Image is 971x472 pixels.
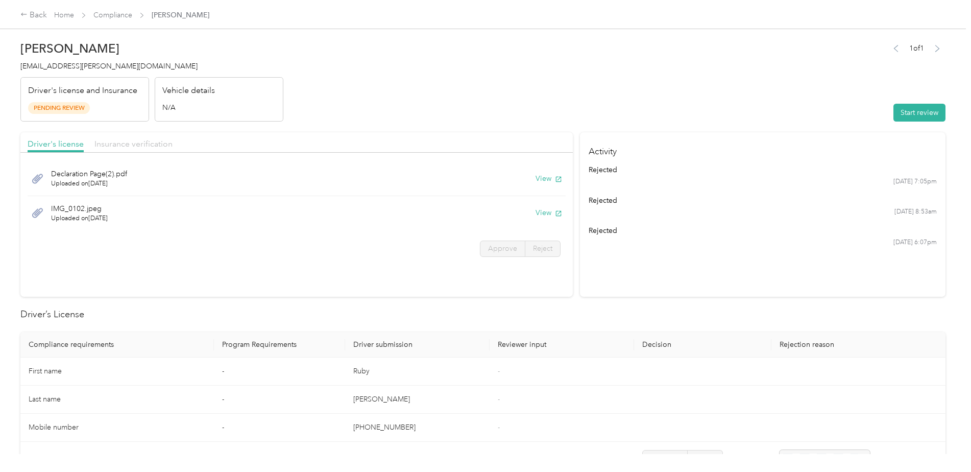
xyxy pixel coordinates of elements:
[20,9,47,21] div: Back
[589,164,936,175] div: rejected
[29,367,62,375] span: First name
[634,332,772,358] th: Decision
[345,414,490,442] td: [PHONE_NUMBER]
[488,244,517,253] span: Approve
[152,10,209,20] span: [PERSON_NAME]
[589,195,936,206] div: rejected
[29,454,114,462] span: Driver License expiration *
[533,244,552,253] span: Reject
[214,386,345,414] td: -
[162,85,215,97] p: Vehicle details
[490,332,634,358] th: Reviewer input
[162,102,176,113] span: N/A
[51,169,127,179] span: Declaration Page(2).pdf
[29,395,61,404] span: Last name
[589,225,936,236] div: rejected
[28,102,90,114] span: Pending Review
[20,62,198,70] span: [EMAIL_ADDRESS][PERSON_NAME][DOMAIN_NAME]
[498,395,500,404] span: -
[214,332,345,358] th: Program Requirements
[345,332,490,358] th: Driver submission
[51,214,108,223] span: Uploaded on [DATE]
[20,386,214,414] td: Last name
[93,11,132,19] a: Compliance
[914,415,971,472] iframe: Everlance-gr Chat Button Frame
[771,332,945,358] th: Rejection reason
[580,132,945,164] h4: Activity
[893,177,937,186] time: [DATE] 7:05pm
[51,179,127,188] span: Uploaded on [DATE]
[893,238,937,247] time: [DATE] 6:07pm
[536,207,562,218] button: View
[345,358,490,386] td: Ruby
[28,139,84,149] span: Driver's license
[51,203,108,214] span: IMG_0102.jpeg
[20,308,945,321] h2: Driver’s License
[20,414,214,442] td: Mobile number
[28,85,137,97] p: Driver's license and Insurance
[498,367,500,375] span: -
[650,454,679,462] span: Approve
[94,139,173,149] span: Insurance verification
[536,173,562,184] button: View
[894,207,937,217] time: [DATE] 8:53am
[345,386,490,414] td: [PERSON_NAME]
[498,423,500,432] span: -
[20,358,214,386] td: First name
[498,454,500,462] span: -
[893,104,945,122] button: Start review
[214,414,345,442] td: -
[29,423,79,432] span: Mobile number
[695,454,715,462] span: Reject
[909,43,924,54] span: 1 of 1
[20,332,214,358] th: Compliance requirements
[54,11,74,19] a: Home
[214,358,345,386] td: -
[20,41,283,56] h2: [PERSON_NAME]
